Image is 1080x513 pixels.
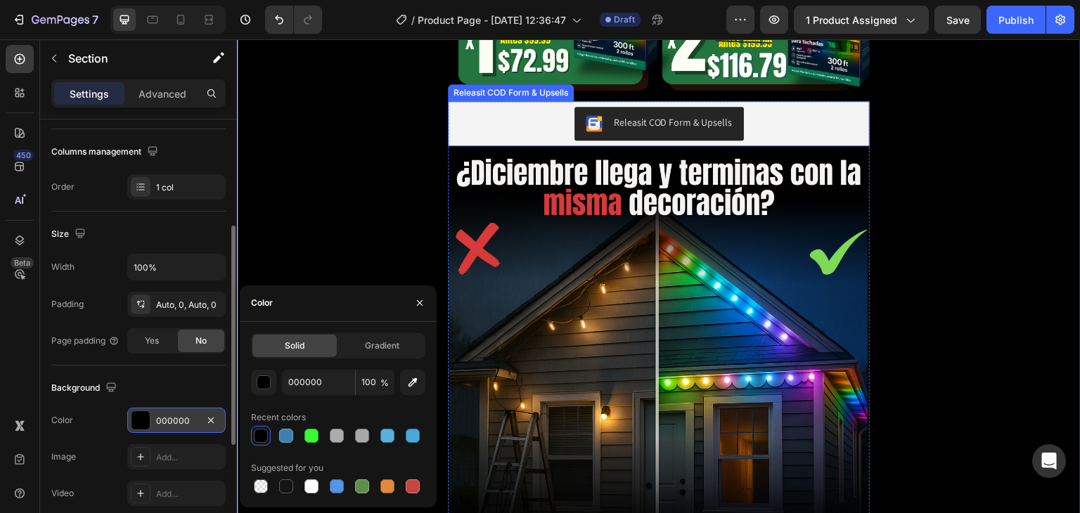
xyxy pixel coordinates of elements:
div: Releasit COD Form & Upsells [377,76,496,91]
p: 7 [92,11,98,28]
div: Width [51,261,75,273]
div: 1 col [156,181,222,194]
img: CKKYs5695_ICEAE=.webp [349,76,366,93]
div: Publish [998,13,1034,27]
div: Beta [11,257,34,268]
div: 000000 [156,415,197,427]
div: Color [51,414,73,427]
button: 7 [6,6,105,34]
div: Image [51,450,76,463]
div: Background [51,379,120,398]
button: 1 product assigned [794,6,929,34]
div: Suggested for you [251,462,323,474]
button: Publish [986,6,1046,34]
button: Save [934,6,981,34]
span: Save [946,14,970,26]
span: Gradient [365,339,399,352]
p: Settings [70,86,109,101]
p: Section [68,50,184,67]
div: Open Intercom Messenger [1032,444,1066,478]
span: No [195,335,207,347]
div: 450 [13,150,34,161]
div: Padding [51,298,84,311]
div: Auto, 0, Auto, 0 [156,299,222,311]
input: Auto [128,254,225,280]
input: Eg: FFFFFF [282,370,355,395]
div: Color [251,297,273,309]
span: / [411,13,415,27]
span: Solid [285,339,304,352]
p: Advanced [139,86,186,101]
div: Add... [156,451,222,464]
span: % [380,377,389,389]
div: Video [51,487,74,500]
div: Recent colors [251,411,306,424]
div: Columns management [51,143,161,162]
span: Product Page - [DATE] 12:36:47 [418,13,566,27]
iframe: Design area [237,39,1080,513]
div: Size [51,225,89,244]
div: Order [51,181,75,193]
div: Undo/Redo [265,6,322,34]
span: 1 product assigned [806,13,897,27]
span: Draft [614,13,635,26]
button: Releasit COD Form & Upsells [337,67,507,101]
span: Yes [145,335,159,347]
div: Releasit COD Form & Upsells [214,47,334,60]
div: Add... [156,488,222,500]
div: Page padding [51,335,120,347]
